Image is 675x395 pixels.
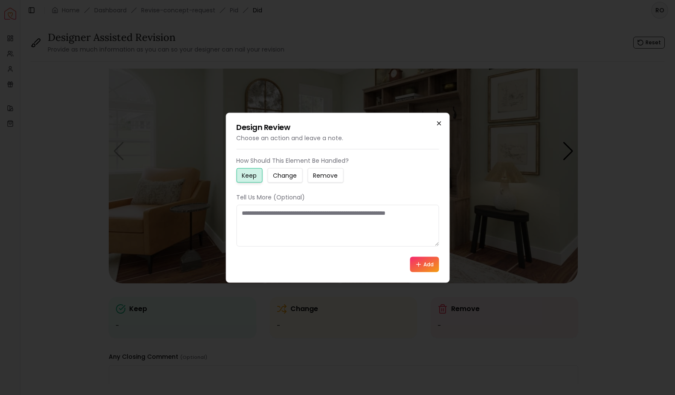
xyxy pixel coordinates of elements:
small: Keep [242,171,257,179]
p: How Should This Element Be Handled? [236,156,439,164]
h2: Design Review [236,123,439,131]
button: Change [267,168,302,182]
small: Remove [313,171,338,179]
button: Add [410,257,439,272]
button: Keep [236,168,262,182]
p: Tell Us More (Optional) [236,193,439,201]
small: Change [273,171,297,179]
p: Choose an action and leave a note. [236,133,439,142]
button: Remove [307,168,343,182]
